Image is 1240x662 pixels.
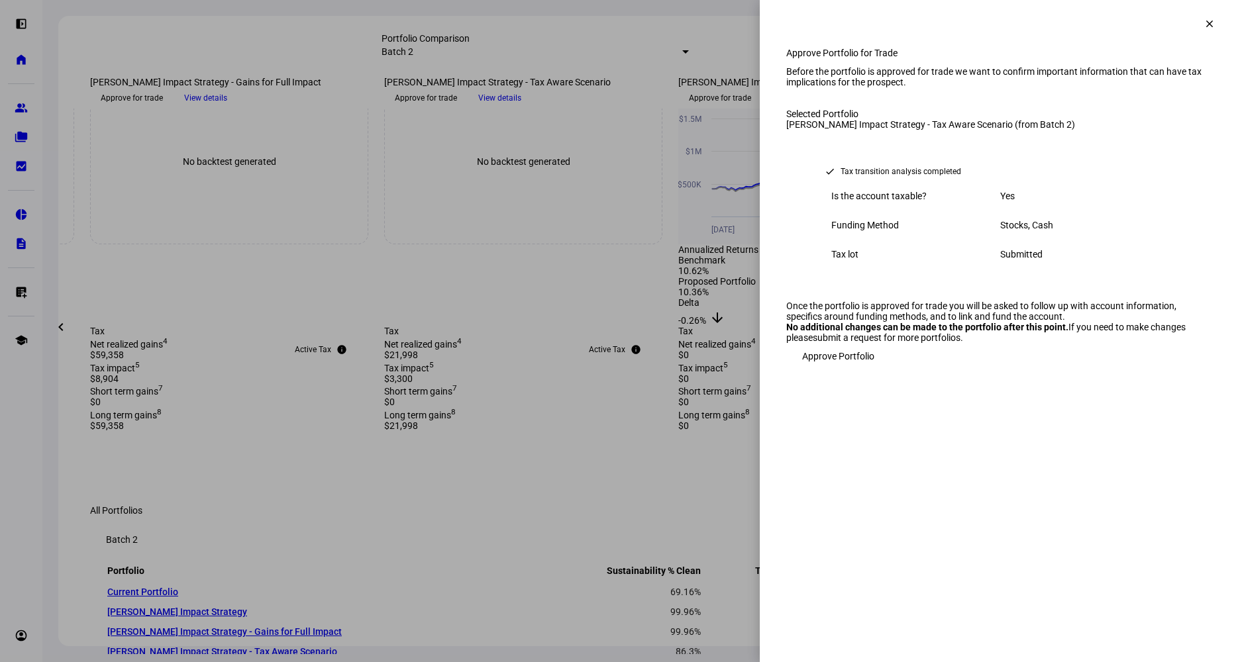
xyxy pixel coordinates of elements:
[786,119,1214,130] div: [PERSON_NAME] Impact Strategy - Tax Aware Scenario (from Batch 2)
[786,48,1214,58] div: Approve Portfolio for Trade
[825,166,835,177] mat-icon: check
[786,343,890,369] button: Approve Portfolio
[831,249,1000,260] div: Tax lot
[786,322,1068,332] strong: No additional changes can be made to the portfolio after this point.
[813,332,960,343] a: submit a request for more portfolios
[841,165,961,178] div: Tax transition analysis completed
[1204,18,1215,30] mat-icon: clear
[786,109,1214,119] div: Selected Portfolio
[802,343,874,369] span: Approve Portfolio
[831,191,1000,201] div: Is the account taxable?
[1000,220,1169,230] div: Stocks, Cash
[786,66,1214,87] div: Before the portfolio is approved for trade we want to confirm important information that can have...
[786,322,1214,343] div: If you need to make changes please .
[831,220,1000,230] div: Funding Method
[1000,191,1169,201] div: Yes
[786,301,1214,322] div: Once the portfolio is approved for trade you will be asked to follow up with account information,...
[1000,249,1169,260] div: Submitted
